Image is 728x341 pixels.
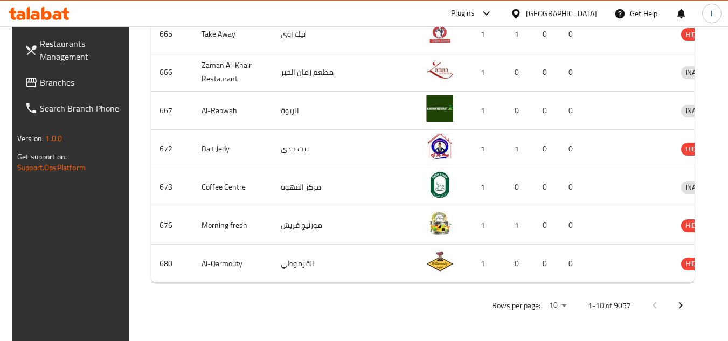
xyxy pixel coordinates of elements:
[426,210,453,236] img: Morning fresh
[681,66,718,79] span: INACTIVE
[272,92,363,130] td: الربوة
[466,53,504,92] td: 1
[193,168,272,206] td: Coffee Centre
[426,95,453,122] img: Al-Rabwah
[45,131,62,145] span: 1.0.0
[681,29,713,41] span: HIDDEN
[151,245,193,283] td: 680
[151,15,193,53] td: 665
[40,37,125,63] span: Restaurants Management
[534,245,560,283] td: 0
[668,293,694,318] button: Next page
[451,7,475,20] div: Plugins
[16,95,134,121] a: Search Branch Phone
[526,8,597,19] div: [GEOGRAPHIC_DATA]
[272,130,363,168] td: بيت جدي
[272,245,363,283] td: القرموطي
[560,130,586,168] td: 0
[426,248,453,275] img: Al-Qarmouty
[681,258,713,270] span: HIDDEN
[560,53,586,92] td: 0
[588,299,631,312] p: 1-10 of 9057
[534,168,560,206] td: 0
[151,130,193,168] td: 672
[151,206,193,245] td: 676
[151,92,193,130] td: 667
[466,206,504,245] td: 1
[426,18,453,45] img: Take Away
[16,69,134,95] a: Branches
[272,53,363,92] td: مطعم زمان الخير
[40,76,125,89] span: Branches
[681,181,718,193] span: INACTIVE
[534,130,560,168] td: 0
[466,130,504,168] td: 1
[272,168,363,206] td: مركز القهوة
[504,245,534,283] td: 0
[681,219,713,232] span: HIDDEN
[466,168,504,206] td: 1
[534,15,560,53] td: 0
[193,15,272,53] td: Take Away
[504,168,534,206] td: 0
[534,92,560,130] td: 0
[426,171,453,198] img: Coffee Centre
[560,168,586,206] td: 0
[560,206,586,245] td: 0
[466,92,504,130] td: 1
[466,245,504,283] td: 1
[40,102,125,115] span: Search Branch Phone
[193,206,272,245] td: Morning fresh
[492,299,540,312] p: Rows per page:
[504,130,534,168] td: 1
[272,15,363,53] td: تيك آوي
[193,92,272,130] td: Al-Rabwah
[193,53,272,92] td: Zaman Al-Khair Restaurant
[504,206,534,245] td: 1
[504,15,534,53] td: 1
[16,31,134,69] a: Restaurants Management
[681,105,718,117] span: INACTIVE
[466,15,504,53] td: 1
[534,206,560,245] td: 0
[426,57,453,83] img: Zaman Al-Khair Restaurant
[151,53,193,92] td: 666
[193,245,272,283] td: Al-Qarmouty
[545,297,571,314] div: Rows per page:
[681,143,713,155] span: HIDDEN
[560,245,586,283] td: 0
[681,105,718,117] div: INACTIVE
[426,133,453,160] img: Bait Jedy
[504,92,534,130] td: 0
[17,131,44,145] span: Version:
[151,168,193,206] td: 673
[17,161,86,175] a: Support.OpsPlatform
[560,15,586,53] td: 0
[560,92,586,130] td: 0
[681,28,713,41] div: HIDDEN
[681,258,713,270] div: HIDDEN
[681,143,713,156] div: HIDDEN
[534,53,560,92] td: 0
[193,130,272,168] td: Bait Jedy
[711,8,712,19] span: l
[504,53,534,92] td: 0
[272,206,363,245] td: مورنيج فريش
[17,150,67,164] span: Get support on:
